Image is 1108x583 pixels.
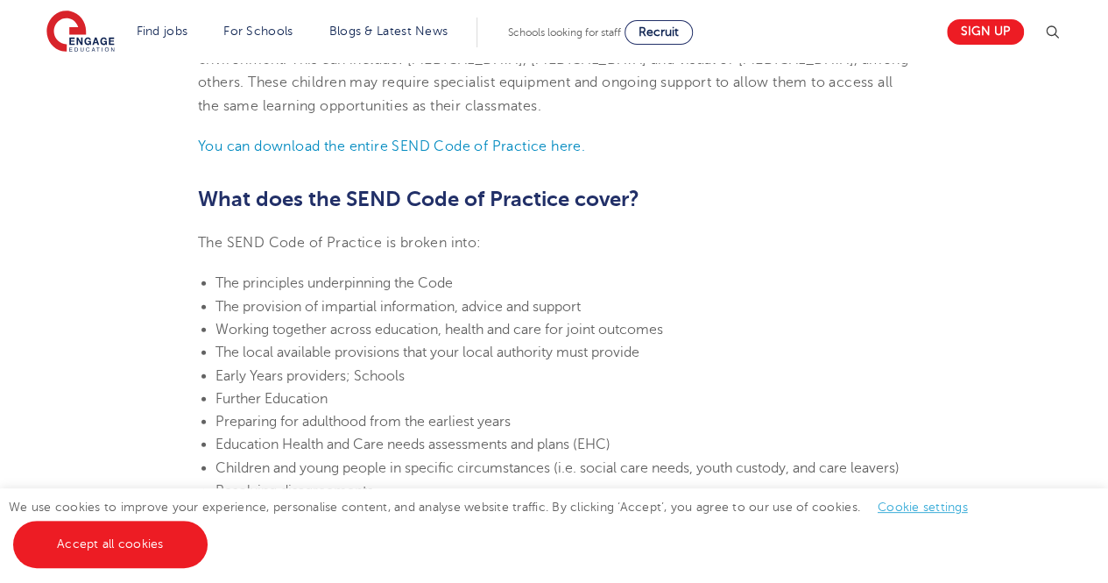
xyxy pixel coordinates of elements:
li: Children and young people in specific circumstances (i.e. social care needs, youth custody, and c... [215,457,910,480]
a: Cookie settings [878,501,968,514]
a: Recruit [625,20,693,45]
span: Recruit [639,25,679,39]
li: The provision of impartial information, advice and support [215,295,910,318]
li: Education Health and Care needs assessments and plans (EHC) [215,433,910,456]
li: Working together across education, health and care for joint outcomes [215,318,910,341]
li: Further Education [215,387,910,410]
li: Preparing for adulthood from the earliest years [215,410,910,433]
li: Early Years providers; Schools [215,365,910,387]
span: We use cookies to improve your experience, personalise content, and analyse website traffic. By c... [9,501,985,551]
a: For Schools [223,25,293,38]
a: Find jobs [137,25,188,38]
li: Resolving disagreements [215,480,910,502]
span: Schools looking for staff [508,26,621,39]
span: Children with sensory needs and/or disabilities can struggle to learn effectively in their educat... [198,29,908,114]
img: Engage Education [46,11,115,54]
a: Accept all cookies [13,521,208,568]
li: The principles underpinning the Code [215,272,910,295]
a: Sign up [947,19,1024,45]
a: Blogs & Latest News [329,25,448,38]
a: You can download the entire SEND Code of Practice here. [198,139,585,154]
span: What does the SEND Code of Practice cover? [198,187,639,211]
li: The local available provisions that your local authority must provide [215,341,910,364]
p: The SEND Code of Practice is broken into: [198,231,910,254]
